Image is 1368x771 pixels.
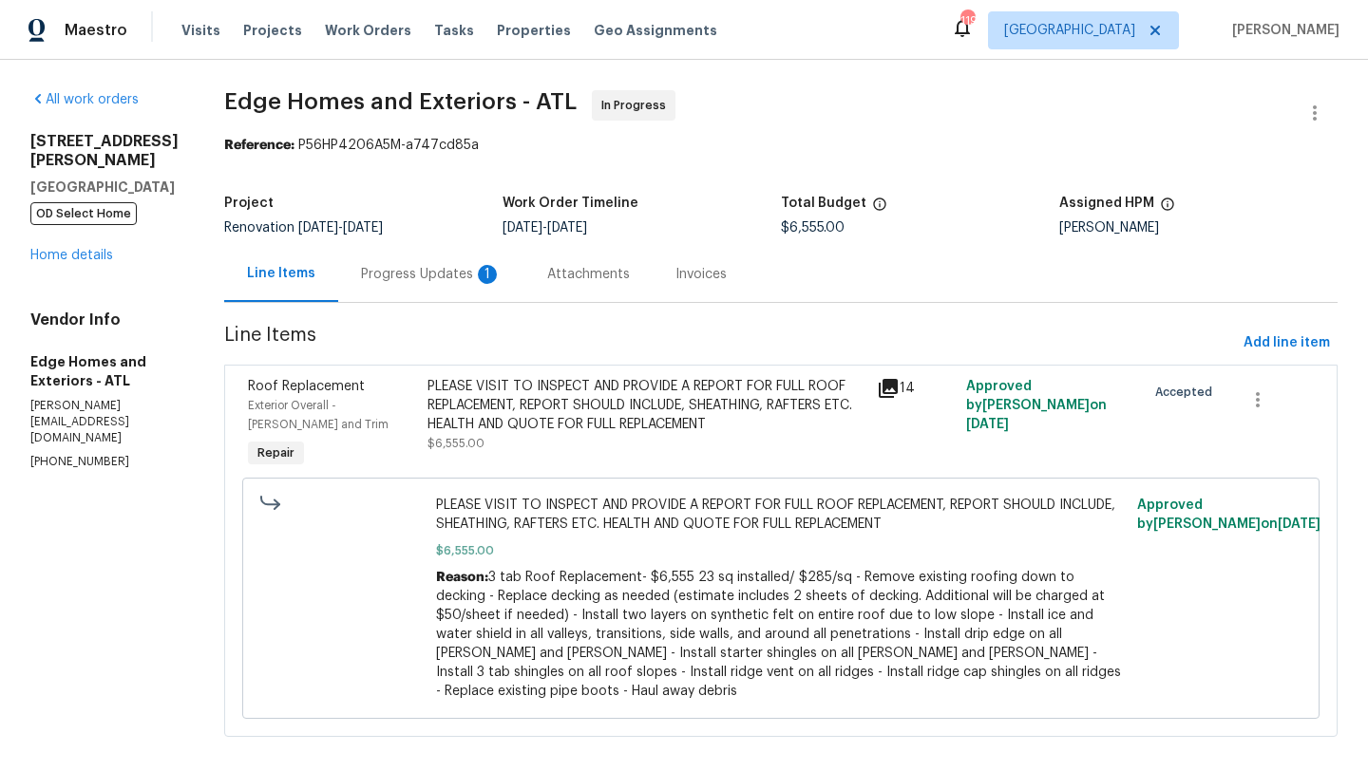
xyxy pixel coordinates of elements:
span: Properties [497,21,571,40]
span: [DATE] [503,221,542,235]
a: All work orders [30,93,139,106]
div: Progress Updates [361,265,502,284]
div: 119 [960,11,974,30]
span: [DATE] [547,221,587,235]
span: Visits [181,21,220,40]
span: [DATE] [298,221,338,235]
b: Reference: [224,139,294,152]
span: The hpm assigned to this work order. [1160,197,1175,221]
p: [PHONE_NUMBER] [30,454,179,470]
span: Add line item [1244,331,1330,355]
h5: Edge Homes and Exteriors - ATL [30,352,179,390]
span: Accepted [1155,383,1220,402]
span: - [298,221,383,235]
h2: [STREET_ADDRESS][PERSON_NAME] [30,132,179,170]
a: Home details [30,249,113,262]
span: Edge Homes and Exteriors - ATL [224,90,577,113]
span: Approved by [PERSON_NAME] on [1137,498,1320,531]
span: The total cost of line items that have been proposed by Opendoor. This sum includes line items th... [872,197,887,221]
div: [PERSON_NAME] [1059,221,1338,235]
span: $6,555.00 [781,221,845,235]
span: Roof Replacement [248,380,365,393]
span: 3 tab Roof Replacement- $6,555 23 sq installed/ $285/sq - Remove existing roofing down to decking... [436,571,1121,698]
span: $6,555.00 [436,541,1127,560]
span: Reason: [436,571,488,584]
h5: Assigned HPM [1059,197,1154,210]
h5: Work Order Timeline [503,197,638,210]
div: PLEASE VISIT TO INSPECT AND PROVIDE A REPORT FOR FULL ROOF REPLACEMENT, REPORT SHOULD INCLUDE, SH... [427,377,865,434]
span: [GEOGRAPHIC_DATA] [1004,21,1135,40]
span: Approved by [PERSON_NAME] on [966,380,1107,431]
h5: Project [224,197,274,210]
p: [PERSON_NAME][EMAIL_ADDRESS][DOMAIN_NAME] [30,398,179,446]
span: [DATE] [966,418,1009,431]
h5: [GEOGRAPHIC_DATA] [30,178,179,197]
span: Work Orders [325,21,411,40]
span: Repair [250,443,302,462]
span: [DATE] [1278,517,1320,531]
div: P56HP4206A5M-a747cd85a [224,136,1338,155]
span: [PERSON_NAME] [1225,21,1339,40]
div: 14 [877,377,955,400]
span: Exterior Overall - [PERSON_NAME] and Trim [248,400,389,430]
div: Invoices [675,265,727,284]
span: Maestro [65,21,127,40]
span: Geo Assignments [594,21,717,40]
div: Line Items [247,264,315,283]
h5: Total Budget [781,197,866,210]
span: $6,555.00 [427,438,484,449]
div: 1 [478,265,497,284]
h4: Vendor Info [30,310,179,329]
span: Tasks [434,24,474,37]
span: In Progress [601,96,674,115]
span: Renovation [224,221,383,235]
div: Attachments [547,265,630,284]
span: [DATE] [343,221,383,235]
span: Line Items [224,326,1236,361]
span: Projects [243,21,302,40]
span: OD Select Home [30,202,137,225]
span: PLEASE VISIT TO INSPECT AND PROVIDE A REPORT FOR FULL ROOF REPLACEMENT, REPORT SHOULD INCLUDE, SH... [436,496,1127,534]
button: Add line item [1236,326,1338,361]
span: - [503,221,587,235]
